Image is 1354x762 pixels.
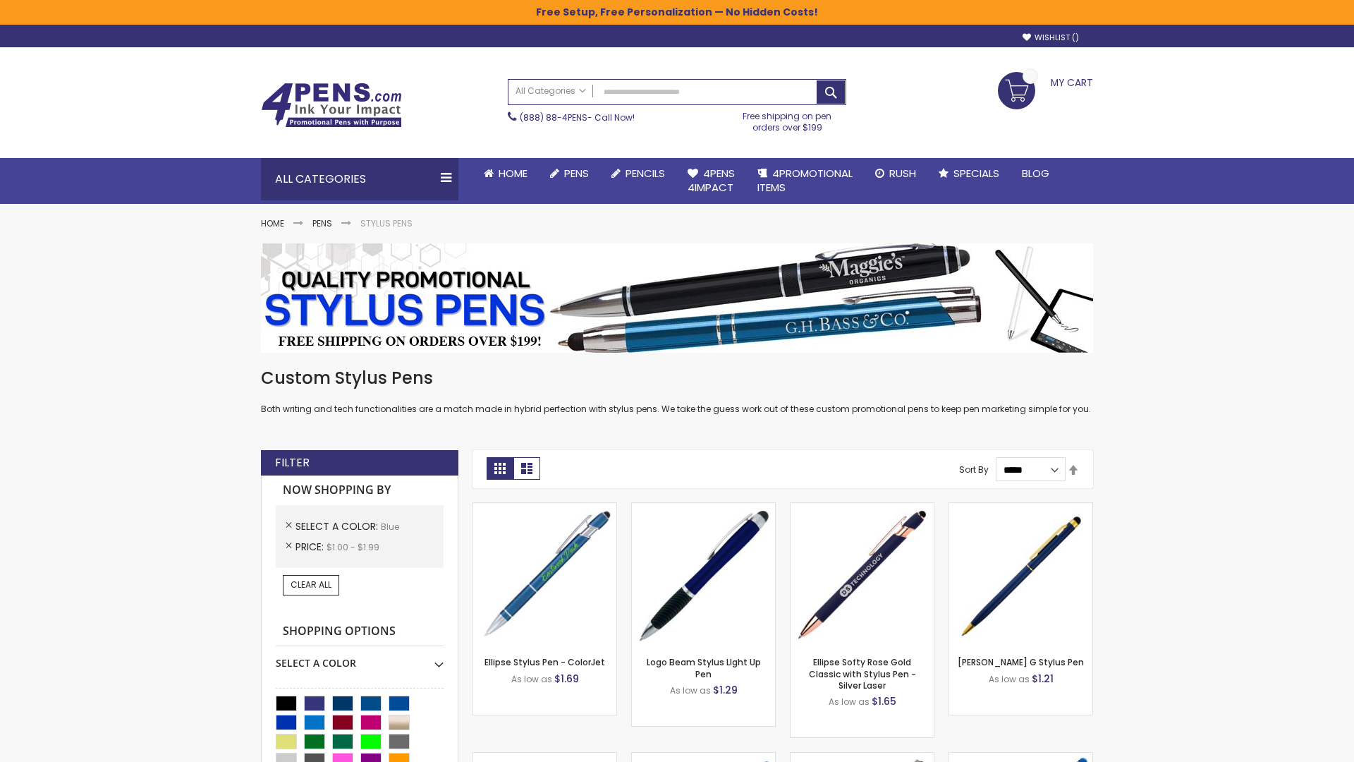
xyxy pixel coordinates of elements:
[1011,158,1061,189] a: Blog
[327,541,379,553] span: $1.00 - $1.99
[484,656,605,668] a: Ellipse Stylus Pen - ColorJet
[276,646,444,670] div: Select A Color
[958,656,1084,668] a: [PERSON_NAME] G Stylus Pen
[516,85,586,97] span: All Categories
[626,166,665,181] span: Pencils
[554,672,579,686] span: $1.69
[791,502,934,514] a: Ellipse Softy Rose Gold Classic with Stylus Pen - Silver Laser-Blue
[600,158,676,189] a: Pencils
[283,575,339,595] a: Clear All
[889,166,916,181] span: Rush
[864,158,927,189] a: Rush
[520,111,635,123] span: - Call Now!
[949,502,1092,514] a: Meryl G Stylus Pen-Blue
[276,617,444,647] strong: Shopping Options
[295,540,327,554] span: Price
[953,166,999,181] span: Specials
[949,503,1092,646] img: Meryl G Stylus Pen-Blue
[791,503,934,646] img: Ellipse Softy Rose Gold Classic with Stylus Pen - Silver Laser-Blue
[499,166,527,181] span: Home
[520,111,587,123] a: (888) 88-4PENS
[959,464,989,476] label: Sort By
[261,158,458,200] div: All Categories
[829,696,870,708] span: As low as
[647,656,761,679] a: Logo Beam Stylus LIght Up Pen
[539,158,600,189] a: Pens
[472,158,539,189] a: Home
[1023,32,1079,43] a: Wishlist
[487,457,513,480] strong: Grid
[473,503,616,646] img: Ellipse Stylus Pen - ColorJet-Blue
[872,694,896,708] span: $1.65
[564,166,589,181] span: Pens
[276,476,444,505] strong: Now Shopping by
[261,367,1093,416] div: Both writing and tech functionalities are a match made in hybrid perfection with stylus pens. We ...
[261,243,1093,353] img: Stylus Pens
[757,166,853,195] span: 4PROMOTIONAL ITEMS
[473,502,616,514] a: Ellipse Stylus Pen - ColorJet-Blue
[927,158,1011,189] a: Specials
[676,158,746,204] a: 4Pens4impact
[713,683,738,697] span: $1.29
[360,217,413,229] strong: Stylus Pens
[508,80,593,103] a: All Categories
[261,83,402,128] img: 4Pens Custom Pens and Promotional Products
[809,656,916,691] a: Ellipse Softy Rose Gold Classic with Stylus Pen - Silver Laser
[688,166,735,195] span: 4Pens 4impact
[728,105,847,133] div: Free shipping on pen orders over $199
[295,519,381,533] span: Select A Color
[1032,672,1054,686] span: $1.21
[381,521,399,533] span: Blue
[275,455,310,471] strong: Filter
[989,673,1030,685] span: As low as
[670,684,711,696] span: As low as
[1022,166,1049,181] span: Blog
[746,158,864,204] a: 4PROMOTIONALITEMS
[261,367,1093,389] h1: Custom Stylus Pens
[261,217,284,229] a: Home
[632,502,775,514] a: Logo Beam Stylus LIght Up Pen-Blue
[511,673,552,685] span: As low as
[291,579,331,591] span: Clear All
[312,217,332,229] a: Pens
[632,503,775,646] img: Logo Beam Stylus LIght Up Pen-Blue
